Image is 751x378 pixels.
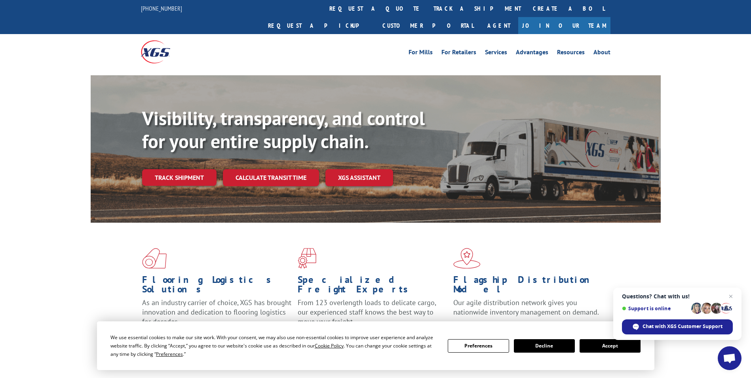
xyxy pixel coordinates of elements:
a: Agent [479,17,518,34]
button: Preferences [448,339,509,353]
a: XGS ASSISTANT [325,169,393,186]
button: Accept [580,339,641,353]
h1: Flagship Distribution Model [453,275,603,298]
div: We use essential cookies to make our site work. With your consent, we may also use non-essential ... [110,333,438,358]
a: Request a pickup [262,17,376,34]
span: Chat with XGS Customer Support [643,323,722,330]
p: From 123 overlength loads to delicate cargo, our experienced staff knows the best way to move you... [298,298,447,333]
a: Track shipment [142,169,217,186]
div: Chat with XGS Customer Support [622,319,733,334]
img: xgs-icon-total-supply-chain-intelligence-red [142,248,167,269]
b: Visibility, transparency, and control for your entire supply chain. [142,106,425,153]
img: xgs-icon-flagship-distribution-model-red [453,248,481,269]
div: Cookie Consent Prompt [97,321,654,370]
span: As an industry carrier of choice, XGS has brought innovation and dedication to flooring logistics... [142,298,291,326]
span: Support is online [622,305,688,311]
a: [PHONE_NUMBER] [141,4,182,12]
a: Calculate transit time [223,169,319,186]
a: Advantages [516,49,548,58]
button: Decline [514,339,575,353]
h1: Specialized Freight Experts [298,275,447,298]
a: Resources [557,49,585,58]
a: Join Our Team [518,17,610,34]
img: xgs-icon-focused-on-flooring-red [298,248,316,269]
div: Open chat [718,346,741,370]
a: For Retailers [441,49,476,58]
a: For Mills [409,49,433,58]
a: Services [485,49,507,58]
span: Cookie Policy [315,342,344,349]
span: Preferences [156,351,183,357]
span: Questions? Chat with us! [622,293,733,300]
h1: Flooring Logistics Solutions [142,275,292,298]
span: Close chat [726,292,736,301]
span: Our agile distribution network gives you nationwide inventory management on demand. [453,298,599,317]
a: About [593,49,610,58]
a: Customer Portal [376,17,479,34]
